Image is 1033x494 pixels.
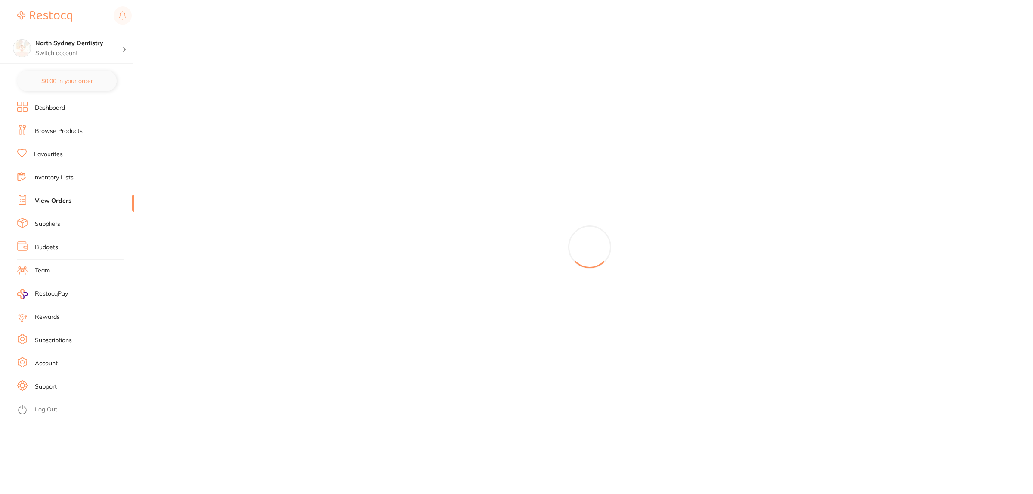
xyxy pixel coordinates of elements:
[35,197,71,205] a: View Orders
[35,336,72,345] a: Subscriptions
[35,243,58,252] a: Budgets
[35,266,50,275] a: Team
[17,289,28,299] img: RestocqPay
[33,173,74,182] a: Inventory Lists
[35,220,60,228] a: Suppliers
[13,40,31,57] img: North Sydney Dentistry
[35,405,57,414] a: Log Out
[17,289,68,299] a: RestocqPay
[35,290,68,298] span: RestocqPay
[35,383,57,391] a: Support
[35,359,58,368] a: Account
[35,49,122,58] p: Switch account
[17,6,72,26] a: Restocq Logo
[17,403,131,417] button: Log Out
[17,11,72,22] img: Restocq Logo
[34,150,63,159] a: Favourites
[35,313,60,321] a: Rewards
[17,71,117,91] button: $0.00 in your order
[35,104,65,112] a: Dashboard
[35,39,122,48] h4: North Sydney Dentistry
[35,127,83,136] a: Browse Products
